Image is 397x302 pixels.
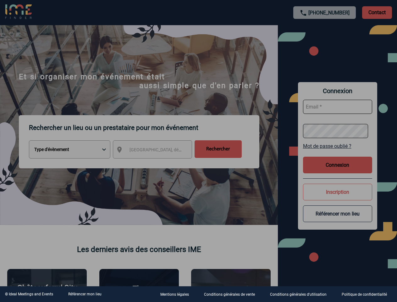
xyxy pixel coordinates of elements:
[155,291,199,297] a: Mentions légales
[68,292,102,296] a: Référencer mon lieu
[199,291,265,297] a: Conditions générales de vente
[5,292,53,296] div: © Ideal Meetings and Events
[270,293,327,297] p: Conditions générales d'utilisation
[337,291,397,297] a: Politique de confidentialité
[265,291,337,297] a: Conditions générales d'utilisation
[204,293,255,297] p: Conditions générales de vente
[342,293,387,297] p: Politique de confidentialité
[160,293,189,297] p: Mentions légales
